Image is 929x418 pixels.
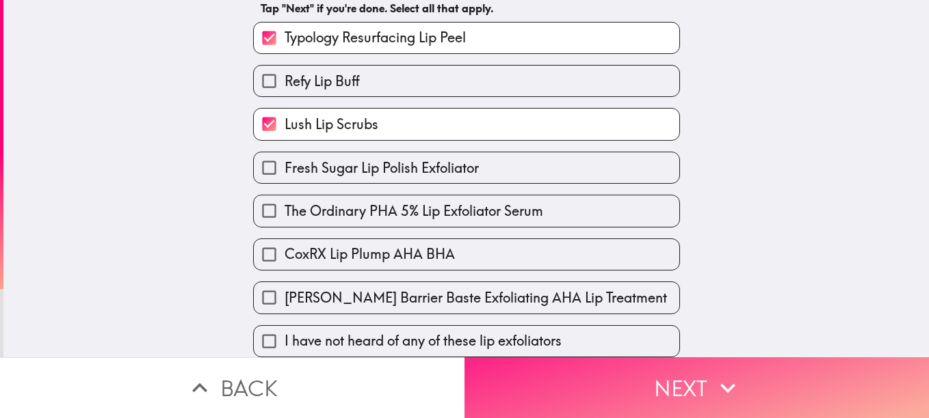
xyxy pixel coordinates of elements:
span: CoxRX Lip Plump AHA BHA [285,245,455,264]
button: Refy Lip Buff [254,66,679,96]
button: CoxRX Lip Plump AHA BHA [254,239,679,270]
span: I have not heard of any of these lip exfoliators [285,331,562,350]
button: I have not heard of any of these lip exfoliators [254,326,679,357]
span: Fresh Sugar Lip Polish Exfoliator [285,158,479,178]
span: [PERSON_NAME] Barrier Baste Exfoliating AHA Lip Treatment [285,288,667,307]
span: Refy Lip Buff [285,72,360,91]
button: Typology Resurfacing Lip Peel [254,23,679,53]
button: The Ordinary PHA 5% Lip Exfoliator Serum [254,195,679,226]
span: Lush Lip Scrubs [285,115,378,134]
h6: Tap "Next" if you're done. Select all that apply. [261,1,672,16]
button: Fresh Sugar Lip Polish Exfoliator [254,152,679,183]
span: The Ordinary PHA 5% Lip Exfoliator Serum [285,201,543,221]
button: Lush Lip Scrubs [254,109,679,139]
button: [PERSON_NAME] Barrier Baste Exfoliating AHA Lip Treatment [254,282,679,313]
span: Typology Resurfacing Lip Peel [285,28,466,47]
button: Next [464,357,929,418]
